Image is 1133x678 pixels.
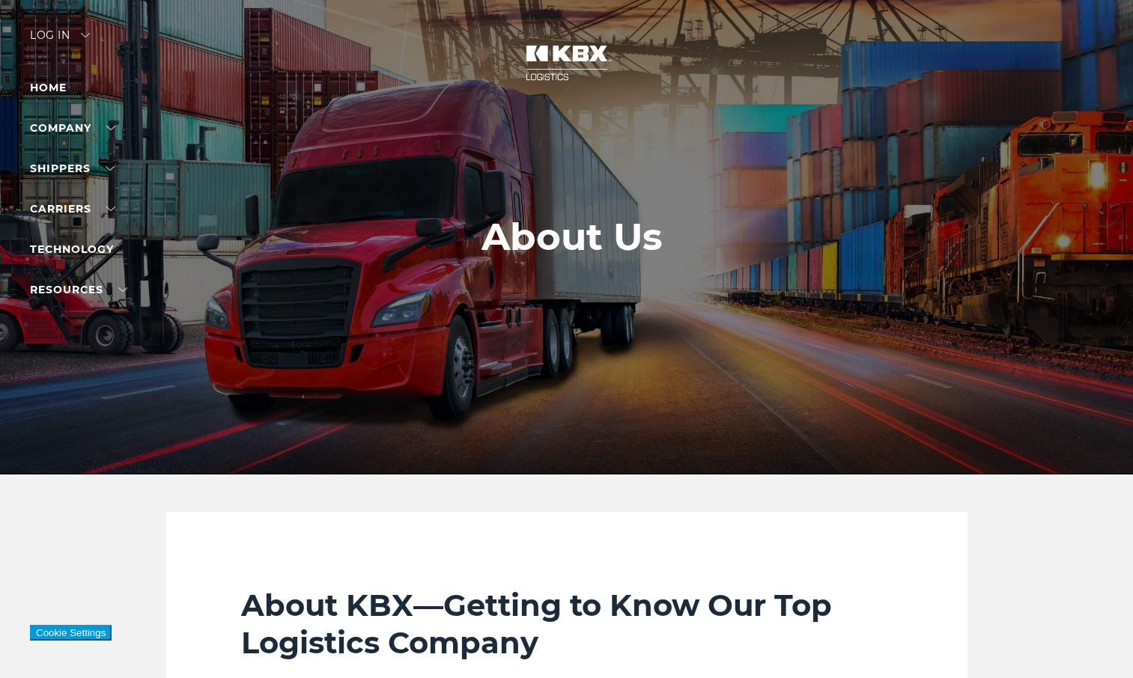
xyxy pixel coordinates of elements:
h2: About KBX—Getting to Know Our Top Logistics Company [241,587,893,662]
a: Home [30,81,67,94]
img: arrow [81,33,90,37]
img: kbx logo [511,30,623,96]
a: Carriers [30,202,115,216]
a: RESOURCES [30,283,127,296]
h1: About Us [482,216,663,259]
a: Technology [30,242,114,256]
a: SHIPPERS [30,162,115,175]
div: Log in [30,30,90,52]
button: Cookie Settings [30,625,112,641]
a: Company [30,121,115,135]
